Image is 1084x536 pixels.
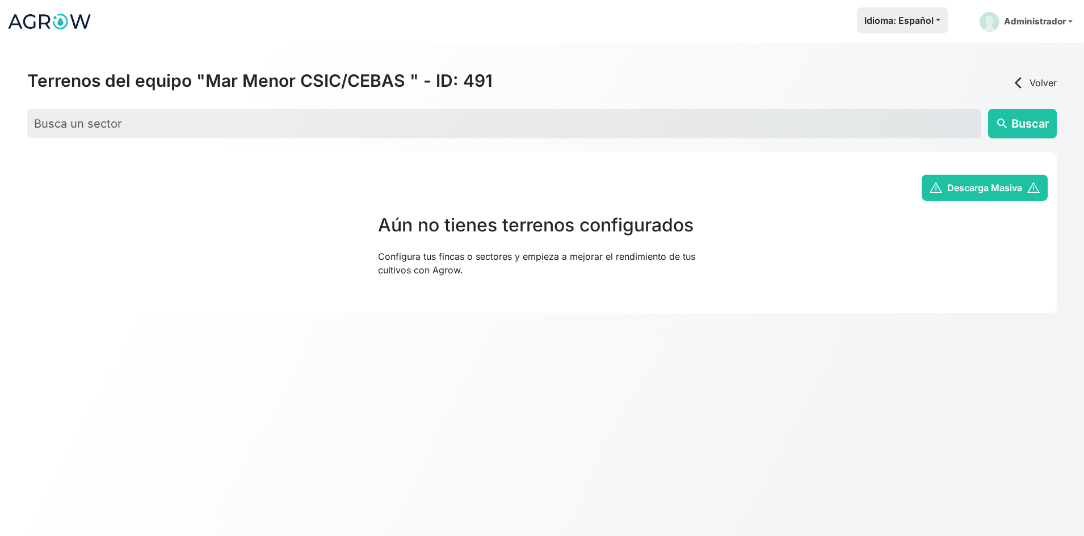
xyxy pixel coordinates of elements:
h2: Terrenos del equipo "Mar Menor CSIC/CEBAS " - ID: 491 [27,70,493,91]
span: Buscar [1011,115,1049,132]
span: warning [1027,181,1040,195]
img: admin-picture [980,12,999,32]
img: Logo [7,7,92,36]
button: Idioma: Español [857,7,948,33]
input: Busca un sector [27,109,981,138]
button: searchBuscar [988,109,1057,138]
a: Administrador [975,7,1077,36]
span: search [995,117,1009,130]
span: arrow_back_ios [1011,76,1025,90]
h2: Aún no tienes terrenos configurados [378,214,706,236]
span: warning [929,181,943,195]
button: warningDescarga Masivawarning [922,175,1048,201]
a: arrow_back_iosVolver [1011,76,1057,90]
p: Configura tus fincas o sectores y empieza a mejorar el rendimiento de tus cultivos con Agrow. [378,250,706,277]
